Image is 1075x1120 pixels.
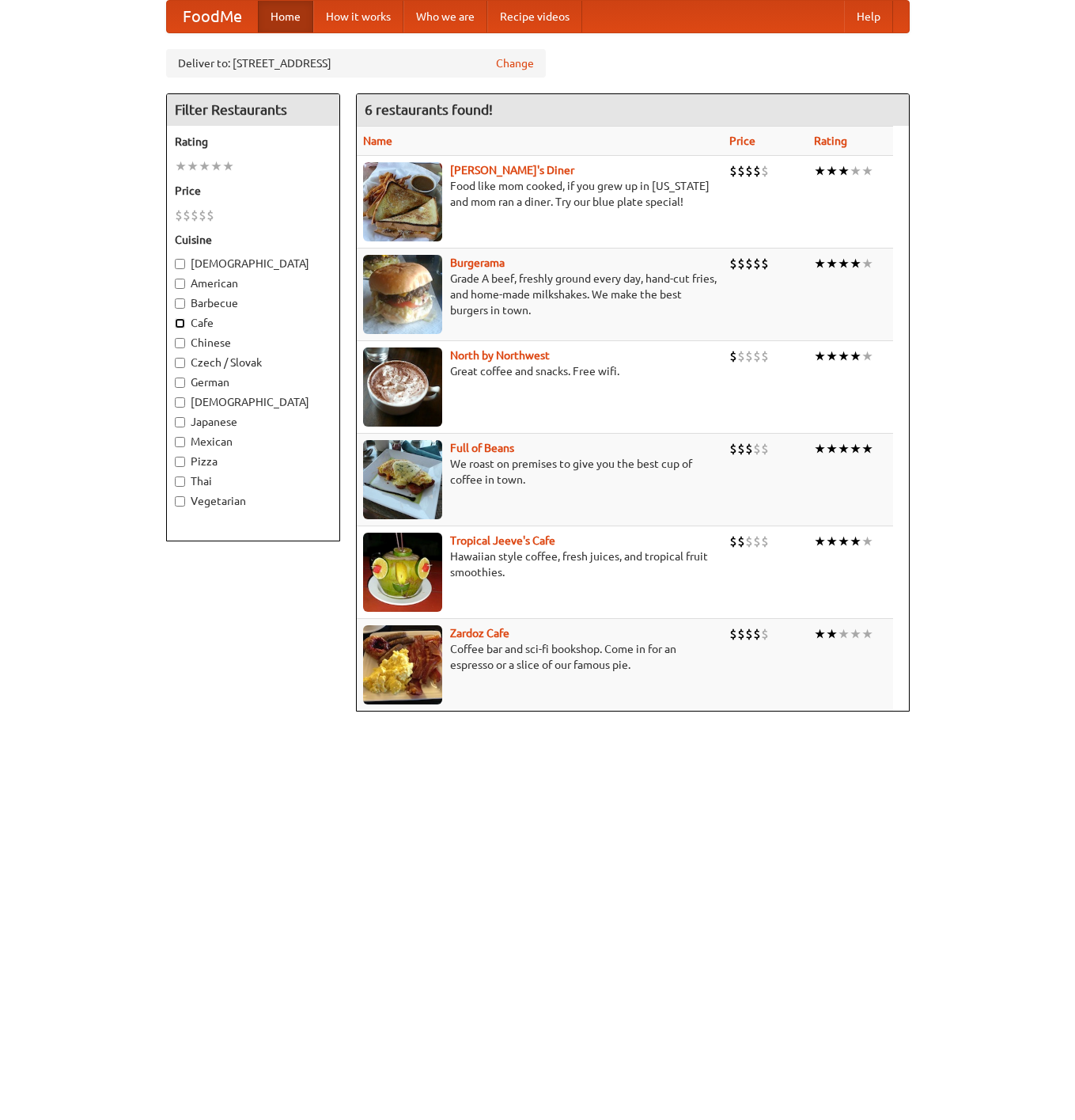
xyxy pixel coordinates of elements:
[729,347,737,365] li: $
[729,440,737,457] li: $
[737,440,745,457] li: $
[175,358,185,368] input: Czech / Slovak
[814,625,826,643] li: ★
[729,625,737,643] li: $
[850,440,861,457] li: ★
[175,232,331,248] h5: Cuisine
[850,255,861,272] li: ★
[175,378,185,388] input: German
[826,440,838,457] li: ★
[753,162,761,180] li: $
[175,275,331,291] label: American
[814,255,826,272] li: ★
[850,347,861,365] li: ★
[403,1,487,32] a: Who we are
[838,533,850,550] li: ★
[745,533,753,550] li: $
[222,158,234,175] li: ★
[175,397,185,408] input: [DEMOGRAPHIC_DATA]
[365,102,493,117] ng-pluralize: 6 restaurants found!
[814,533,826,550] li: ★
[838,440,850,457] li: ★
[861,440,873,457] li: ★
[175,417,185,427] input: Japanese
[175,259,185,269] input: [DEMOGRAPHIC_DATA]
[761,255,769,272] li: $
[838,625,850,643] li: ★
[175,338,185,348] input: Chinese
[814,440,826,457] li: ★
[850,162,861,180] li: ★
[175,207,183,224] li: $
[175,473,331,489] label: Thai
[861,347,873,365] li: ★
[167,1,258,32] a: FoodMe
[826,533,838,550] li: ★
[753,440,761,457] li: $
[363,533,442,612] img: jeeves.jpg
[737,255,745,272] li: $
[861,625,873,643] li: ★
[175,457,185,467] input: Pizza
[363,641,717,673] p: Coffee bar and sci-fi bookshop. Come in for an espresso or a slice of our famous pie.
[363,363,717,379] p: Great coffee and snacks. Free wifi.
[175,414,331,430] label: Japanese
[175,454,331,469] label: Pizza
[729,533,737,550] li: $
[450,442,514,454] a: Full of Beans
[450,256,505,269] a: Burgerama
[450,627,509,640] a: Zardoz Cafe
[183,207,191,224] li: $
[729,162,737,180] li: $
[210,158,222,175] li: ★
[175,496,185,507] input: Vegetarian
[450,349,550,362] a: North by Northwest
[814,135,847,147] a: Rating
[861,162,873,180] li: ★
[745,255,753,272] li: $
[729,135,755,147] a: Price
[187,158,199,175] li: ★
[450,534,555,547] a: Tropical Jeeve's Cafe
[167,94,339,126] h4: Filter Restaurants
[175,394,331,410] label: [DEMOGRAPHIC_DATA]
[175,355,331,370] label: Czech / Slovak
[496,55,534,71] a: Change
[199,207,206,224] li: $
[745,440,753,457] li: $
[753,255,761,272] li: $
[175,318,185,328] input: Cafe
[175,298,185,309] input: Barbecue
[363,135,392,147] a: Name
[175,279,185,289] input: American
[753,347,761,365] li: $
[175,434,331,450] label: Mexican
[838,347,850,365] li: ★
[175,335,331,351] label: Chinese
[826,625,838,643] li: ★
[175,295,331,311] label: Barbecue
[761,347,769,365] li: $
[363,549,717,580] p: Hawaiian style coffee, fresh juices, and tropical fruit smoothies.
[450,164,574,177] a: [PERSON_NAME]'s Diner
[363,456,717,488] p: We roast on premises to give you the best cup of coffee in town.
[761,440,769,457] li: $
[206,207,214,224] li: $
[745,162,753,180] li: $
[761,162,769,180] li: $
[258,1,313,32] a: Home
[363,625,442,704] img: zardoz.jpg
[838,162,850,180] li: ★
[313,1,403,32] a: How it works
[850,625,861,643] li: ★
[199,158,210,175] li: ★
[175,256,331,271] label: [DEMOGRAPHIC_DATA]
[487,1,582,32] a: Recipe videos
[175,315,331,331] label: Cafe
[826,255,838,272] li: ★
